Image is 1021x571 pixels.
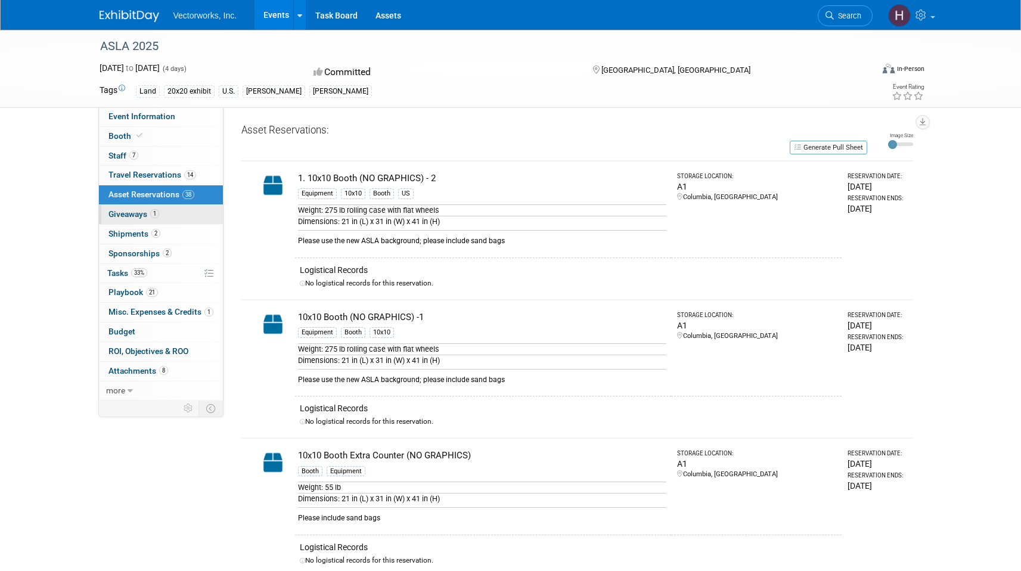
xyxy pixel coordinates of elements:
span: Travel Reservations [108,170,196,179]
div: [PERSON_NAME] [243,85,305,98]
span: 7 [129,151,138,160]
span: 33% [131,268,147,277]
span: to [124,63,135,73]
img: Capital-Asset-Icon-2.png [256,449,290,476]
div: Reservation Date: [848,172,908,181]
span: Booth [108,131,145,141]
span: Misc. Expenses & Credits [108,307,213,316]
div: [DATE] [848,480,908,492]
a: Playbook21 [99,283,223,302]
img: ExhibitDay [100,10,159,22]
span: Vectorworks, Inc. [173,11,237,20]
span: ROI, Objectives & ROO [108,346,188,356]
div: 10x10 [341,188,365,199]
div: Logistical Records [300,264,837,276]
span: 2 [151,229,160,238]
a: Misc. Expenses & Credits1 [99,303,223,322]
img: Capital-Asset-Icon-2.png [256,311,290,337]
a: Event Information [99,107,223,126]
span: Budget [108,327,135,336]
span: 8 [159,366,168,375]
span: Shipments [108,229,160,238]
span: Attachments [108,366,168,376]
div: Reservation Date: [848,449,908,458]
span: Search [834,11,861,20]
span: Giveaways [108,209,159,219]
span: Asset Reservations [108,190,194,199]
div: Image Size [888,132,913,139]
div: [PERSON_NAME] [309,85,372,98]
span: 2 [163,249,172,257]
div: Reservation Ends: [848,471,908,480]
div: Equipment [327,466,365,477]
a: Travel Reservations14 [99,166,223,185]
div: Reservation Date: [848,311,908,319]
div: Storage Location: [677,172,837,181]
i: Booth reservation complete [136,132,142,139]
span: 1 [150,209,159,218]
span: more [106,386,125,395]
img: Henry Amogu [888,4,911,27]
a: ROI, Objectives & ROO [99,342,223,361]
img: Capital-Asset-Icon-2.png [256,172,290,198]
div: Booth [370,188,394,199]
div: Land [136,85,160,98]
span: [DATE] [DATE] [100,63,160,73]
div: Please include sand bags [298,507,666,523]
a: Tasks33% [99,264,223,283]
span: Playbook [108,287,158,297]
div: Storage Location: [677,311,837,319]
div: Reservation Ends: [848,333,908,342]
span: (4 days) [162,65,187,73]
div: Dimensions: 21 in (L) x 31 in (W) x 41 in (H) [298,216,666,227]
div: Asset Reservations: [241,123,861,139]
div: Please use the new ASLA background; please include sand bags [298,369,666,385]
div: Weight: 275 lb rolling case with flat wheels [298,343,666,355]
div: [DATE] [848,203,908,215]
a: Search [818,5,873,26]
span: Staff [108,151,138,160]
div: [DATE] [848,458,908,470]
div: Equipment [298,188,337,199]
div: Dimensions: 21 in (L) x 31 in (W) x 41 in (H) [298,493,666,504]
div: [DATE] [848,181,908,193]
div: 10x10 [370,327,394,338]
div: Weight: 275 lb rolling case with flat wheels [298,204,666,216]
div: No logistical records for this reservation. [300,417,837,427]
div: Booth [298,466,322,477]
div: A1 [677,181,837,193]
div: Reservation Ends: [848,194,908,203]
span: 1 [204,308,213,316]
span: 21 [146,288,158,297]
span: 14 [184,170,196,179]
div: US [398,188,414,199]
span: Tasks [107,268,147,278]
div: Weight: 55 lb [298,482,666,493]
div: A1 [677,458,837,470]
span: [GEOGRAPHIC_DATA], [GEOGRAPHIC_DATA] [601,66,750,75]
div: A1 [677,319,837,331]
a: more [99,381,223,401]
div: Columbia, [GEOGRAPHIC_DATA] [677,470,837,479]
span: Sponsorships [108,249,172,258]
a: Shipments2 [99,225,223,244]
div: Storage Location: [677,449,837,458]
div: 20x20 exhibit [164,85,215,98]
button: Generate Pull Sheet [790,141,867,154]
a: Giveaways1 [99,205,223,224]
td: Tags [100,84,125,98]
a: Budget [99,322,223,342]
div: [DATE] [848,319,908,331]
div: No logistical records for this reservation. [300,556,837,566]
div: Event Rating [892,84,924,90]
div: Logistical Records [300,541,837,553]
span: 38 [182,190,194,199]
div: ASLA 2025 [96,36,855,57]
span: Event Information [108,111,175,121]
div: In-Person [896,64,924,73]
div: 10x10 Booth Extra Counter (NO GRAPHICS) [298,449,666,462]
a: Asset Reservations38 [99,185,223,204]
div: [DATE] [848,342,908,353]
a: Booth [99,127,223,146]
div: Equipment [298,327,337,338]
